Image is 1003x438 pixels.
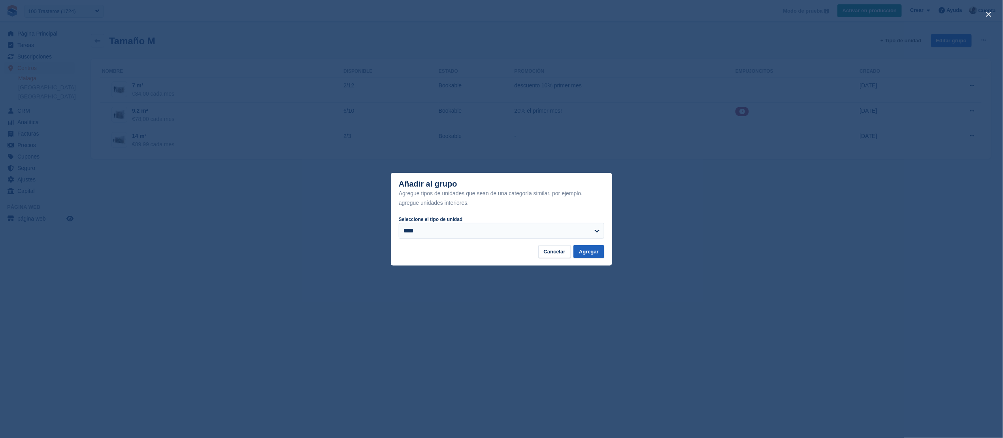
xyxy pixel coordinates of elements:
[573,245,604,258] button: Agregar
[399,189,604,208] div: Agregue tipos de unidades que sean de una categoría similar, por ejemplo, agregue unidades interi...
[982,8,995,21] button: close
[399,217,462,222] label: Seleccione el tipo de unidad
[399,179,604,208] div: Añadir al grupo
[538,245,571,258] button: Cancelar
